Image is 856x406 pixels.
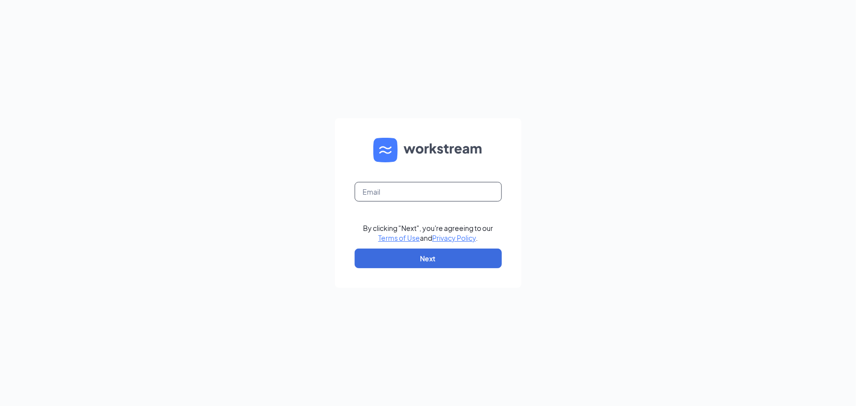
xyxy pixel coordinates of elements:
[432,233,476,242] a: Privacy Policy
[378,233,420,242] a: Terms of Use
[355,182,502,202] input: Email
[363,223,493,243] div: By clicking "Next", you're agreeing to our and .
[373,138,483,162] img: WS logo and Workstream text
[355,249,502,268] button: Next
